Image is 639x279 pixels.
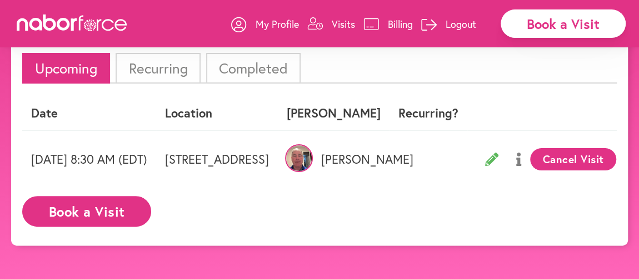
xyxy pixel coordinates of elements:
[530,148,616,170] button: Cancel Visit
[421,7,476,41] a: Logout
[22,204,151,215] a: Book a Visit
[287,152,381,167] p: [PERSON_NAME]
[156,97,278,130] th: Location
[501,9,626,38] div: Book a Visit
[285,144,313,172] img: yyJRZaHXQqGgP7mr1I4j
[446,17,476,31] p: Logout
[22,53,110,84] li: Upcoming
[278,97,390,130] th: [PERSON_NAME]
[307,7,355,41] a: Visits
[363,7,413,41] a: Billing
[116,53,200,84] li: Recurring
[332,17,355,31] p: Visits
[390,97,467,130] th: Recurring?
[22,196,151,227] button: Book a Visit
[388,17,413,31] p: Billing
[156,130,278,188] td: [STREET_ADDRESS]
[206,53,301,84] li: Completed
[22,130,156,188] td: [DATE] 8:30 AM (EDT)
[22,97,156,130] th: Date
[256,17,299,31] p: My Profile
[231,7,299,41] a: My Profile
